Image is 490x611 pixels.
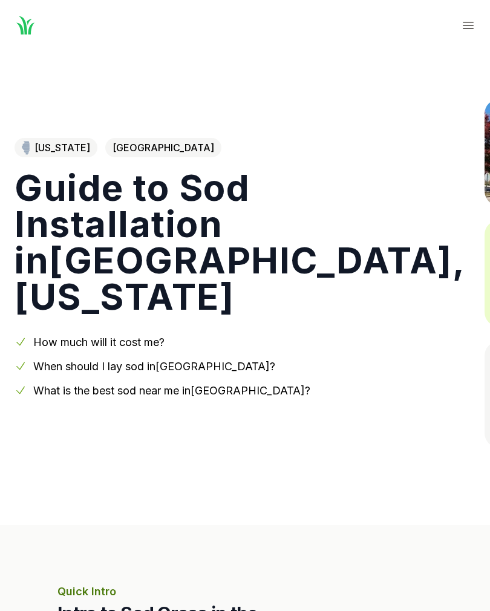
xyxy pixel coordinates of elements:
[33,336,165,348] a: How much will it cost me?
[15,138,97,157] a: [US_STATE]
[105,138,221,157] span: [GEOGRAPHIC_DATA]
[15,169,465,315] h1: Guide to Sod Installation in [GEOGRAPHIC_DATA] , [US_STATE]
[33,360,275,373] a: When should I lay sod in[GEOGRAPHIC_DATA]?
[22,141,30,155] img: Illinois state outline
[57,583,433,600] p: Quick Intro
[33,384,310,397] a: What is the best sod near me in[GEOGRAPHIC_DATA]?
